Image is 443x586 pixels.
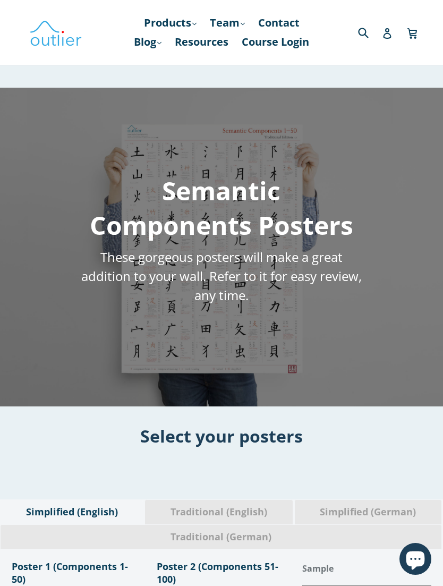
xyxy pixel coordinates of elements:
a: Blog [129,32,167,52]
input: Search [355,21,385,43]
h5: These gorgeous posters will make a great addition to your wall. Refer to it for easy review, any ... [79,248,364,305]
a: Team [205,13,250,32]
a: Resources [169,32,234,52]
img: Outlier Linguistics [29,17,82,48]
h1: Sample [302,560,431,577]
a: Contact [253,13,305,32]
inbox-online-store-chat: Shopify online store chat [396,543,435,577]
span: Simplified (English) [8,505,135,519]
span: Simplified (German) [303,505,433,519]
span: Traditional (German) [8,530,433,544]
h1: Semantic Components Posters [79,173,364,242]
a: Products [139,13,202,32]
a: Course Login [236,32,314,52]
span: Traditional (English) [153,505,284,519]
